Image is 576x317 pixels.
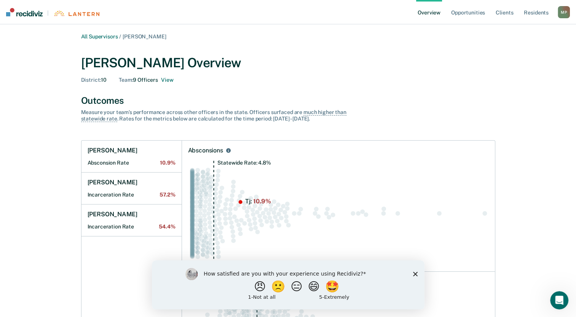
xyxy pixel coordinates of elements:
button: Absconsions [225,147,232,154]
h2: Incarceration Rate [88,223,176,230]
a: All Supervisors [81,33,118,40]
div: [PERSON_NAME] Overview [81,55,495,71]
div: 10 [81,77,107,83]
div: Absconsions [188,147,223,154]
h1: [PERSON_NAME] [88,211,137,218]
img: Recidiviz [6,8,43,16]
div: Outcomes [81,95,495,106]
span: much higher than statewide rate [81,109,346,122]
span: / [118,33,123,40]
a: [PERSON_NAME]Incarceration Rate54.4% [81,204,182,236]
h1: [PERSON_NAME] [88,147,137,154]
span: Team : [119,77,133,83]
div: 9 Officers [119,77,173,83]
button: 9 officers on Cecil Leforce's Team [161,77,173,83]
h2: Absconsion Rate [88,160,176,166]
h1: [PERSON_NAME] [88,179,137,186]
iframe: Intercom live chat [550,291,568,309]
a: | [6,8,99,16]
span: 57.2% [160,192,175,198]
div: Swarm plot of all absconsion rates in the state for ALL caseloads, highlighting values of 10.9%, ... [188,160,489,266]
img: Lantern [53,11,99,16]
div: M P [558,6,570,18]
div: Measure your team’s performance across other officer s in the state. Officer s surfaced are . Rat... [81,109,348,122]
span: [PERSON_NAME] [123,33,166,40]
a: [PERSON_NAME]Incarceration Rate57.2% [81,173,182,204]
span: 10.9% [160,160,175,166]
span: District : [81,77,101,83]
button: MP [558,6,570,18]
span: 54.4% [159,223,175,230]
h2: Incarceration Rate [88,192,176,198]
tspan: Statewide Rate: 4.8% [217,160,271,166]
iframe: Survey by Kim from Recidiviz [152,260,424,309]
span: | [43,10,53,16]
a: [PERSON_NAME]Absconsion Rate10.9% [81,141,182,173]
